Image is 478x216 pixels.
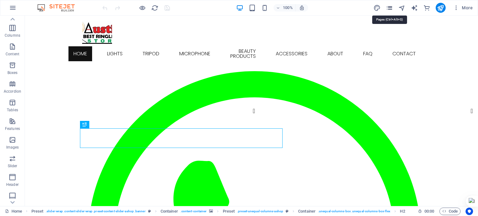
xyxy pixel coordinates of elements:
button: pages [386,4,393,11]
img: Editor Logo [36,4,82,11]
button: publish [436,3,446,13]
i: On resize automatically adjust zoom level to fit chosen device. [299,5,305,11]
button: Click here to leave preview mode and continue editing [138,4,146,11]
p: Images [6,145,19,150]
h6: Session time [418,208,434,215]
span: : [429,209,430,214]
span: Click to select. Double-click to edit [400,208,405,215]
button: text_generator [411,4,418,11]
button: design [373,4,381,11]
a: Click to cancel selection. Double-click to open Pages [5,208,22,215]
span: . slider-wrap .content-slider-wrap .preset-content-slider-ashop .banner [46,208,146,215]
button: navigator [398,4,406,11]
i: AI Writer [411,4,418,11]
button: 100% [274,4,296,11]
span: . unequal-columns-box .unequal-columns-box-flex [318,208,390,215]
p: Boxes [7,70,18,75]
button: Code [439,208,461,215]
button: More [451,3,475,13]
span: . preset-unequal-columns-ashop [237,208,283,215]
button: commerce [423,4,431,11]
button: reload [151,4,158,11]
p: Tables [7,108,18,113]
p: Header [6,182,19,187]
h6: 100% [283,4,293,11]
i: Publish [437,4,444,11]
p: Columns [5,33,20,38]
i: This element is a customizable preset [286,209,288,213]
span: . content-container [180,208,207,215]
span: Click to select. Double-click to edit [223,208,235,215]
i: Design (Ctrl+Alt+Y) [373,4,381,11]
p: Features [5,126,20,131]
span: Code [442,208,458,215]
p: Content [6,52,19,57]
i: This element contains a background [209,209,213,213]
nav: breadcrumb [31,208,405,215]
span: Click to select. Double-click to edit [31,208,44,215]
p: Accordion [4,89,21,94]
i: Commerce [423,4,430,11]
span: Click to select. Double-click to edit [298,208,316,215]
p: Slider [8,163,17,168]
span: Container [161,208,178,215]
i: This element is a customizable preset [148,209,151,213]
span: 00 00 [424,208,434,215]
i: Reload page [151,4,158,11]
button: Usercentrics [466,208,473,215]
span: More [453,5,473,11]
